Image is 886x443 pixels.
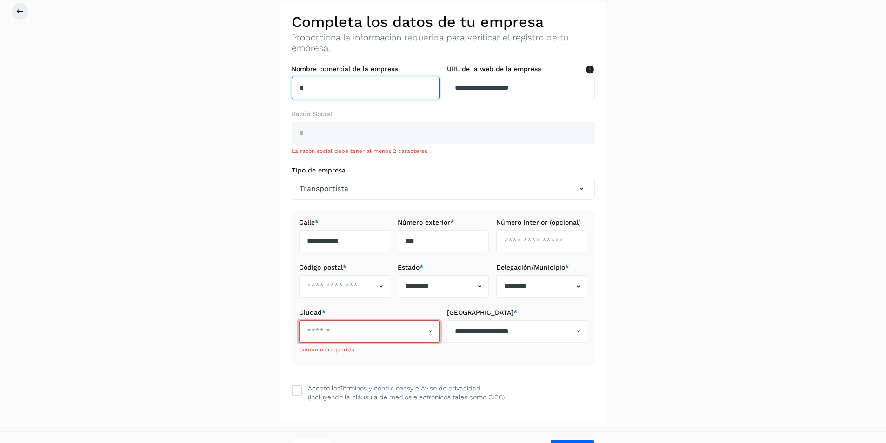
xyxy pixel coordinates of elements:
label: Ciudad [299,309,440,317]
a: Aviso de privacidad [421,384,480,392]
a: Términos y condiciones [340,384,410,392]
label: Estado [398,264,489,271]
label: Calle [299,218,390,226]
p: (incluyendo la cláusula de medios electrónicos tales como CIEC). [308,393,506,401]
label: URL de la web de la empresa [447,65,595,73]
label: Delegación/Municipio [496,264,587,271]
span: Campo es requerido [299,346,354,353]
label: Nombre comercial de la empresa [292,65,440,73]
label: Tipo de empresa [292,166,595,174]
h2: Completa los datos de tu empresa [292,13,595,31]
p: Proporciona la información requerida para verificar el registro de tu empresa. [292,33,595,54]
div: Acepto los y el [308,383,480,393]
span: Transportista [300,183,348,194]
label: [GEOGRAPHIC_DATA] [447,309,587,317]
label: Número exterior [398,218,489,226]
label: Número interior (opcional) [496,218,587,226]
label: Código postal [299,264,390,271]
span: La razón social debe tener al menos 2 caracteres [292,148,427,154]
label: Razón Social [292,110,595,118]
